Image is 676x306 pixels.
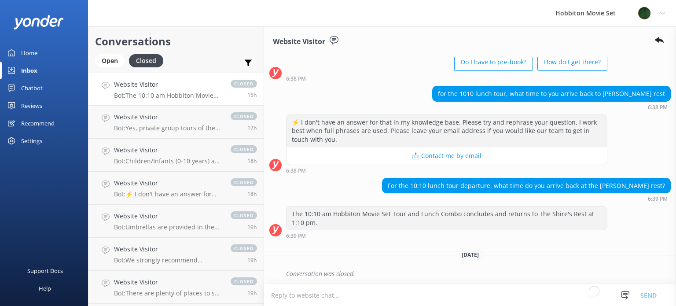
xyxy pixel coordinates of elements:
[432,104,671,110] div: Sep 13 2025 06:38pm (UTC +12:00) Pacific/Auckland
[129,55,168,65] a: Closed
[114,112,222,122] h4: Website Visitor
[231,178,257,186] span: closed
[247,190,257,198] span: Sep 13 2025 03:35pm (UTC +12:00) Pacific/Auckland
[129,54,163,67] div: Closed
[286,167,607,173] div: Sep 13 2025 06:38pm (UTC +12:00) Pacific/Auckland
[95,33,257,50] h2: Conversations
[88,172,264,205] a: Website VisitorBot:⚡ I don't have an answer for that in my knowledge base. Please try and rephras...
[273,36,325,48] h3: Website Visitor
[231,145,257,153] span: closed
[456,251,484,258] span: [DATE]
[231,112,257,120] span: closed
[382,178,670,193] div: For the 10:10 lunch tour departure, what time do you arrive back at the [PERSON_NAME] rest?
[287,115,607,147] div: ⚡ I don't have an answer for that in my knowledge base. Please try and rephrase your question, I ...
[247,124,257,132] span: Sep 13 2025 04:37pm (UTC +12:00) Pacific/Auckland
[114,80,222,89] h4: Website Visitor
[287,206,607,230] div: The 10:10 am Hobbiton Movie Set Tour and Lunch Combo concludes and returns to The Shire's Rest at...
[114,244,222,254] h4: Website Visitor
[114,256,222,264] p: Bot: We strongly recommend booking in advance as our tours are known to sell out, especially betw...
[114,190,222,198] p: Bot: ⚡ I don't have an answer for that in my knowledge base. Please try and rephrase your questio...
[88,238,264,271] a: Website VisitorBot:We strongly recommend booking in advance as our tours are known to sell out, e...
[114,211,222,221] h4: Website Visitor
[433,86,670,101] div: for the 1010 lunch tour, what time to you arrive back to [PERSON_NAME] rest
[21,132,42,150] div: Settings
[247,157,257,165] span: Sep 13 2025 03:42pm (UTC +12:00) Pacific/Auckland
[39,280,51,297] div: Help
[21,62,37,79] div: Inbox
[114,145,222,155] h4: Website Visitor
[247,256,257,264] span: Sep 13 2025 02:34pm (UTC +12:00) Pacific/Auckland
[286,232,607,239] div: Sep 13 2025 06:39pm (UTC +12:00) Pacific/Auckland
[95,54,125,67] div: Open
[88,271,264,304] a: Website VisitorBot:There are plenty of places to see and experience in the local areas. For more ...
[114,289,222,297] p: Bot: There are plenty of places to see and experience in the local areas. For more information, y...
[13,15,64,29] img: yonder-white-logo.png
[21,97,42,114] div: Reviews
[114,178,222,188] h4: Website Visitor
[286,233,306,239] strong: 6:39 PM
[114,124,222,132] p: Bot: Yes, private group tours of the Hobbiton Movie Set can be organized for individuals or group...
[114,92,222,100] p: Bot: The 10:10 am Hobbiton Movie Set Tour and Lunch Combo concludes and returns to The Shire's Re...
[21,79,43,97] div: Chatbot
[88,73,264,106] a: Website VisitorBot:The 10:10 am Hobbiton Movie Set Tour and Lunch Combo concludes and returns to ...
[231,244,257,252] span: closed
[648,105,668,110] strong: 6:38 PM
[231,277,257,285] span: closed
[247,223,257,231] span: Sep 13 2025 02:47pm (UTC +12:00) Pacific/Auckland
[286,168,306,173] strong: 6:38 PM
[247,91,257,99] span: Sep 13 2025 06:39pm (UTC +12:00) Pacific/Auckland
[537,53,607,71] button: How do I get there?
[286,266,671,281] div: Conversation was closed.
[264,284,676,306] textarea: To enrich screen reader interactions, please activate Accessibility in Grammarly extension settings
[88,205,264,238] a: Website VisitorBot:Umbrellas are provided in the event of rain, so you don't need to bring your o...
[231,211,257,219] span: closed
[382,195,671,202] div: Sep 13 2025 06:39pm (UTC +12:00) Pacific/Auckland
[114,277,222,287] h4: Website Visitor
[21,114,55,132] div: Recommend
[27,262,63,280] div: Support Docs
[287,147,607,165] button: 📩 Contact me by email
[269,266,671,281] div: 2025-09-13T21:46:14.522
[638,7,651,20] img: 34-1625720359.png
[95,55,129,65] a: Open
[648,196,668,202] strong: 6:39 PM
[454,53,533,71] button: Do I have to pre-book?
[114,157,222,165] p: Bot: Children/Infants (0-10 years) are free for the Hobbiton Movie Set Tour, but you must allocat...
[286,75,607,81] div: Sep 13 2025 06:38pm (UTC +12:00) Pacific/Auckland
[286,76,306,81] strong: 6:38 PM
[231,80,257,88] span: closed
[247,289,257,297] span: Sep 13 2025 02:00pm (UTC +12:00) Pacific/Auckland
[21,44,37,62] div: Home
[114,223,222,231] p: Bot: Umbrellas are provided in the event of rain, so you don't need to bring your own.
[88,106,264,139] a: Website VisitorBot:Yes, private group tours of the Hobbiton Movie Set can be organized for indivi...
[88,139,264,172] a: Website VisitorBot:Children/Infants (0-10 years) are free for the Hobbiton Movie Set Tour, but yo...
